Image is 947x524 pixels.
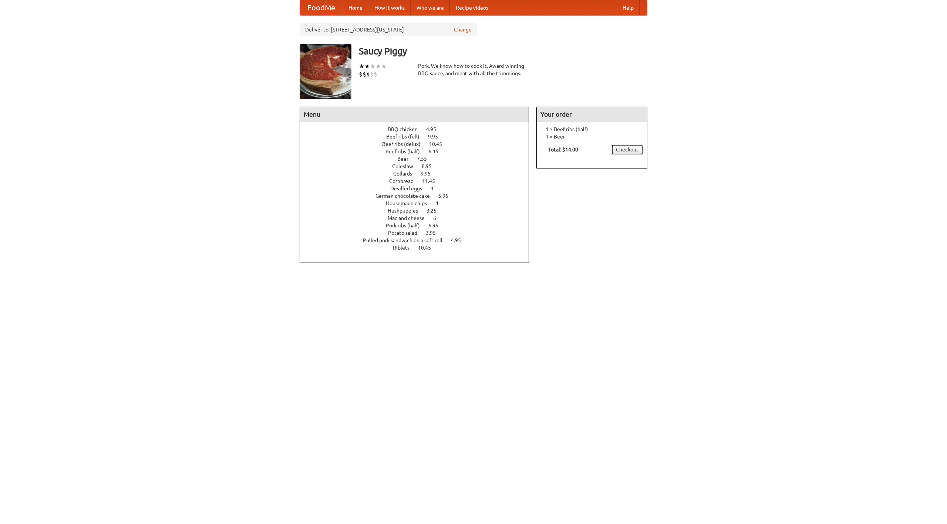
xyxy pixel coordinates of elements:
a: How it works [368,0,411,15]
span: 10.45 [429,141,449,147]
a: Checkout [611,144,643,155]
span: 6.45 [428,148,446,154]
li: ★ [364,62,370,70]
h4: Your order [537,107,647,122]
span: Beer [397,156,416,162]
a: Beer 7.55 [397,156,441,162]
a: Potato salad 3.95 [388,230,449,236]
span: 3.95 [426,230,443,236]
a: Housemade chips 4 [386,200,452,206]
h3: Saucy Piggy [359,44,647,59]
span: Cornbread [389,178,421,184]
a: Home [343,0,368,15]
a: BBQ chicken 4.95 [388,126,450,132]
li: 1 × Beer [540,133,643,140]
div: Deliver to: [STREET_ADDRESS][US_STATE] [300,23,477,36]
span: 10.45 [418,245,438,251]
a: Coleslaw 8.95 [392,163,445,169]
li: 1 × Beef ribs (half) [540,126,643,133]
div: Pork. We know how to cook it. Award-winning BBQ sauce, and meat with all the trimmings. [418,62,529,77]
span: 3.25 [427,208,444,214]
span: 4 [431,186,441,191]
span: 4.95 [426,126,444,132]
a: Beef ribs (delux) 10.45 [382,141,456,147]
span: BBQ chicken [388,126,425,132]
a: Recipe videos [450,0,494,15]
span: 4.95 [451,237,468,243]
span: Devilled eggs [390,186,429,191]
a: Devilled eggs 4 [390,186,447,191]
li: $ [363,70,366,79]
span: Beef ribs (delux) [382,141,428,147]
li: ★ [381,62,387,70]
a: German chocolate cake 5.95 [375,193,462,199]
a: Mac and cheese 6 [388,215,450,221]
li: ★ [370,62,375,70]
li: ★ [359,62,364,70]
li: $ [366,70,370,79]
span: 4 [435,200,446,206]
span: 11.45 [422,178,442,184]
a: Riblets 10.45 [393,245,445,251]
li: $ [359,70,363,79]
span: 9.95 [421,171,438,177]
span: 8.95 [422,163,439,169]
span: Potato salad [388,230,425,236]
span: Coleslaw [392,163,421,169]
span: 5.95 [438,193,456,199]
li: ★ [375,62,381,70]
span: Mac and cheese [388,215,432,221]
span: Riblets [393,245,417,251]
li: $ [374,70,377,79]
span: 7.55 [417,156,434,162]
span: Collards [393,171,419,177]
a: Cornbread 11.45 [389,178,449,184]
span: Pulled pork sandwich on a soft roll [363,237,450,243]
a: Beef ribs (half) 6.45 [385,148,452,154]
span: Beef ribs (full) [386,134,427,140]
span: 6 [433,215,444,221]
span: German chocolate cake [375,193,437,199]
a: Beef ribs (full) 9.95 [386,134,452,140]
span: Hushpuppies [388,208,425,214]
a: Hushpuppies 3.25 [388,208,450,214]
a: Who we are [411,0,450,15]
a: Collards 9.95 [393,171,444,177]
li: $ [370,70,374,79]
a: Pulled pork sandwich on a soft roll 4.95 [363,237,475,243]
a: Change [454,26,472,33]
b: Total: $14.00 [548,147,578,153]
a: Help [617,0,640,15]
span: Housemade chips [386,200,434,206]
span: 9.95 [428,134,445,140]
h4: Menu [300,107,529,122]
img: angular.jpg [300,44,351,99]
span: Beef ribs (half) [385,148,427,154]
a: FoodMe [300,0,343,15]
a: Pork ribs (half) 6.95 [386,223,452,228]
span: Pork ribs (half) [386,223,427,228]
span: 6.95 [428,223,446,228]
